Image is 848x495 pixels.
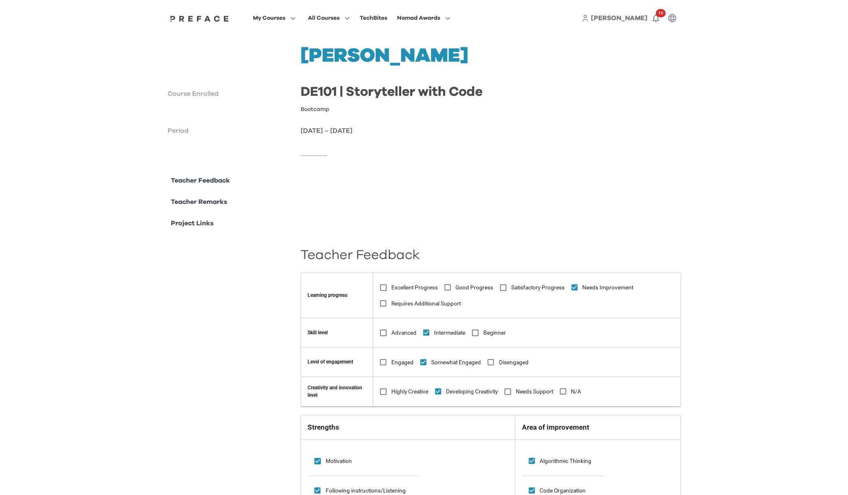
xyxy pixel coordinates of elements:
span: 19 [656,9,666,17]
th: Learning progress [301,273,373,318]
img: Preface Logo [168,15,231,22]
h2: Teacher Feedback [301,251,681,259]
span: Good Progress [455,283,493,292]
span: Following instructions/Listening [326,486,406,495]
span: Engaged [391,358,414,367]
span: Intermediate [434,328,465,337]
span: N/A [571,387,581,396]
p: Teacher Feedback [171,176,230,185]
p: Teacher Remarks [171,197,227,207]
span: Motivation [326,457,352,465]
button: Nomad Awards [395,13,453,23]
span: Needs Support [516,387,553,396]
h6: Strengths [308,422,508,433]
span: Algorithmic Thinking [540,457,591,465]
div: TechBites [360,13,387,23]
h2: DE101 | Storyteller with Code [301,86,681,99]
p: Project Links [171,218,214,228]
span: Beginner [483,328,506,337]
span: [PERSON_NAME] [591,15,648,21]
td: Level of engagement [301,347,373,377]
p: Course Enrolled [168,89,294,99]
span: Needs Improvement [582,283,633,292]
span: Disengaged [499,358,529,367]
button: 19 [648,10,664,26]
span: All Courses [308,13,340,23]
h1: [PERSON_NAME] [301,46,681,66]
span: Developing Creativity [446,387,498,396]
span: Satisfactory Progress [511,283,565,292]
p: Period [168,126,294,136]
span: Requires Additional Support [391,299,461,308]
td: Skill level [301,318,373,348]
button: All Courses [306,13,352,23]
p: [DATE] – [DATE] [301,126,681,136]
span: Code Organization [540,486,586,495]
h6: Area of improvement [522,422,674,433]
td: Creativity and innovation level [301,377,373,407]
p: Bootcamp [301,105,329,113]
a: Preface Logo [168,15,231,21]
span: Somewhat Engaged [431,358,481,367]
span: Advanced [391,328,416,337]
span: Nomad Awards [397,13,440,23]
button: My Courses [250,13,298,23]
a: [PERSON_NAME] [591,13,648,23]
span: Excellent Progress [391,283,438,292]
span: My Courses [253,13,285,23]
span: Highly Creative [391,387,428,396]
